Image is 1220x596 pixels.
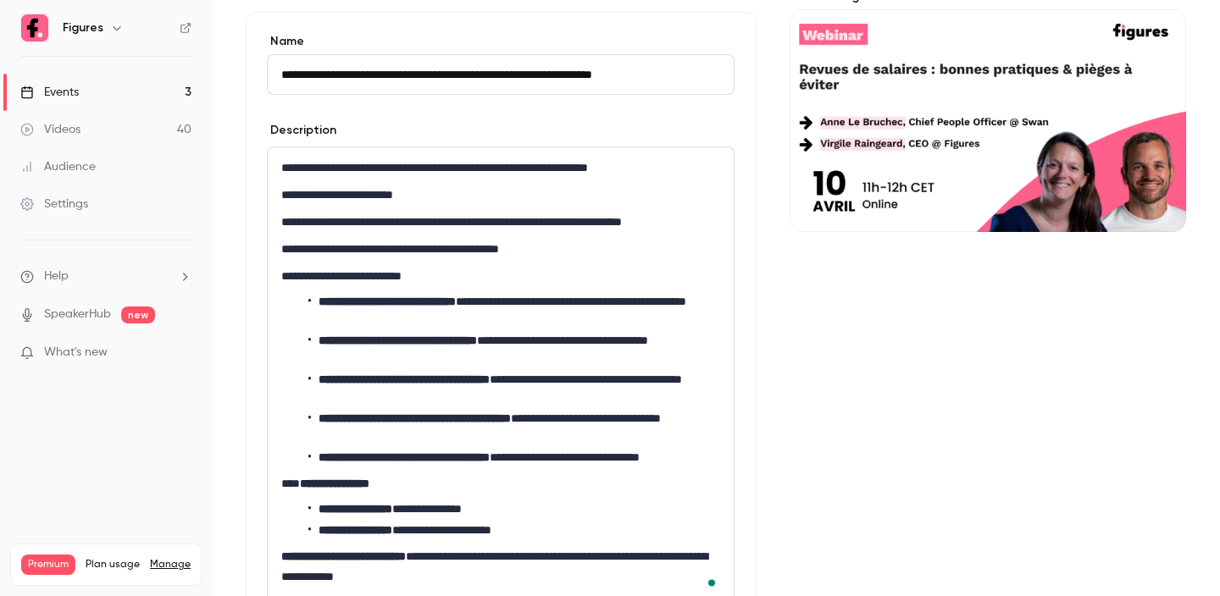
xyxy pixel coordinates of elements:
[20,268,191,285] li: help-dropdown-opener
[267,33,735,50] label: Name
[121,306,155,323] span: new
[20,158,96,175] div: Audience
[267,122,336,139] label: Description
[21,555,75,575] span: Premium
[44,268,69,285] span: Help
[21,14,48,41] img: Figures
[44,344,108,361] span: What's new
[63,19,103,36] h6: Figures
[150,558,191,571] a: Manage
[20,84,79,101] div: Events
[20,121,80,138] div: Videos
[20,196,88,212] div: Settings
[171,345,191,361] iframe: Noticeable Trigger
[44,306,111,323] a: SpeakerHub
[86,558,140,571] span: Plan usage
